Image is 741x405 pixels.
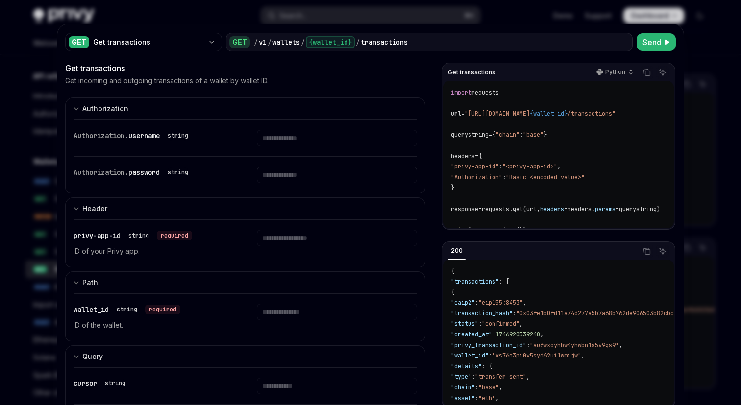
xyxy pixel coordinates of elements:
span: : [475,299,478,307]
span: Send [642,36,662,48]
span: "privy_transaction_id" [451,341,526,349]
div: cursor [74,378,129,389]
div: Authorization.password [74,167,192,178]
div: GET [229,36,250,48]
div: Authorization [82,103,128,115]
span: , [526,373,530,381]
span: (response.json()) [468,226,526,234]
span: headers [451,152,475,160]
span: Authorization. [74,168,128,177]
span: : [519,131,523,139]
span: { [478,152,482,160]
input: Enter wallet_id [257,304,417,320]
span: "xs76o3pi0v5syd62ui1wmijw" [492,352,581,359]
span: /transactions" [568,110,616,118]
input: Enter cursor [257,378,417,394]
div: required [145,305,180,314]
div: {wallet_id} [306,36,355,48]
span: , [495,394,499,402]
span: "Authorization" [451,173,502,181]
button: Ask AI [656,66,669,79]
span: = [475,152,478,160]
button: Ask AI [656,245,669,258]
div: Path [82,277,98,288]
span: = [489,131,492,139]
div: privy-app-id [74,230,192,241]
span: : [475,383,478,391]
div: / [356,37,360,47]
button: Expand input section [65,271,425,293]
span: Authorization. [74,131,128,140]
p: Python [605,68,625,76]
span: : [ [499,278,509,286]
span: password [128,168,160,177]
div: transactions [361,37,408,47]
span: "transfer_sent" [475,373,526,381]
div: wallet_id [74,304,180,315]
span: cursor [74,379,97,388]
span: url [451,110,461,118]
input: Enter password [257,167,417,183]
div: GET [69,36,89,48]
span: 1746920539240 [495,331,540,338]
button: Expand input section [65,97,425,119]
button: Send [637,33,676,51]
p: ID of the wallet. [74,319,233,331]
span: : [475,394,478,402]
span: {wallet_id} [530,110,568,118]
span: , [523,299,526,307]
span: } [543,131,547,139]
span: "eip155:8453" [478,299,523,307]
span: : [492,331,495,338]
span: = [564,205,568,213]
div: 200 [448,245,466,257]
span: "base" [478,383,499,391]
span: wallet_id [74,305,109,314]
button: Expand input section [65,345,425,367]
span: params [595,205,616,213]
span: = [478,205,482,213]
div: / [254,37,258,47]
div: v1 [259,37,267,47]
span: "Basic <encoded-value>" [506,173,585,181]
div: / [301,37,305,47]
div: Get transactions [65,62,425,74]
span: "<privy-app-id>" [502,163,557,170]
span: : { [482,362,492,370]
span: "chain" [451,383,475,391]
span: privy-app-id [74,231,121,240]
span: : [513,310,516,317]
span: "confirmed" [482,320,519,328]
span: } [451,184,454,191]
span: response [451,205,478,213]
span: , [519,320,523,328]
span: headers [540,205,564,213]
span: "type" [451,373,471,381]
span: = [461,110,465,118]
button: Python [591,64,638,81]
div: wallets [272,37,300,47]
input: Enter privy-app-id [257,230,417,246]
span: "au6wxoyhbw4yhwbn1s5v9gs9" [530,341,619,349]
div: / [268,37,272,47]
p: ID of your Privy app. [74,245,233,257]
span: "created_at" [451,331,492,338]
span: , [499,383,502,391]
span: "caip2" [451,299,475,307]
span: requests.get(url, [482,205,540,213]
div: Authorization.username [74,130,192,142]
span: "status" [451,320,478,328]
div: required [157,231,192,240]
span: "base" [523,131,543,139]
span: "asset" [451,394,475,402]
span: "transaction_hash" [451,310,513,317]
span: "chain" [495,131,519,139]
span: requests [471,89,499,96]
span: : [478,320,482,328]
div: Get transactions [93,37,204,47]
span: "privy-app-id" [451,163,499,170]
span: "eth" [478,394,495,402]
span: "transactions" [451,278,499,286]
button: Copy the contents from the code block [641,66,653,79]
span: username [128,131,160,140]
